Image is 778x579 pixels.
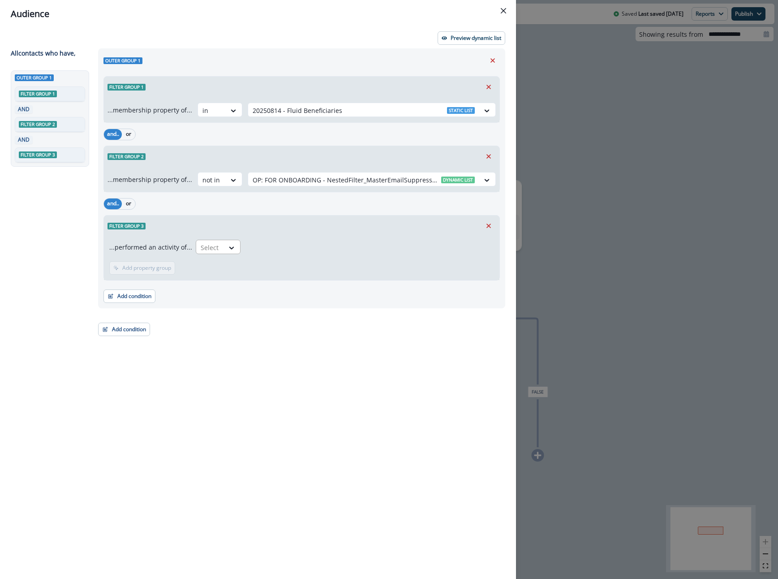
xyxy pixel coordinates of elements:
p: ...membership property of... [107,175,192,184]
button: or [122,129,135,140]
span: Filter group 1 [107,84,146,91]
button: Add condition [103,289,155,303]
p: Preview dynamic list [451,35,501,41]
span: Filter group 3 [19,151,57,158]
button: Remove [481,219,496,233]
button: Close [496,4,511,18]
button: and.. [104,199,122,209]
p: Add property group [122,265,171,271]
button: Preview dynamic list [438,31,505,45]
button: Add property group [109,261,175,275]
span: Outer group 1 [103,57,142,64]
p: AND [17,105,31,113]
button: Remove [486,54,500,67]
p: ...performed an activity of... [109,242,192,252]
button: Add condition [98,323,150,336]
span: Filter group 3 [107,223,146,229]
span: Filter group 2 [19,121,57,128]
p: AND [17,136,31,144]
span: Outer group 1 [15,74,54,81]
button: and.. [104,129,122,140]
span: Filter group 1 [19,91,57,97]
div: Audience [11,7,505,21]
p: All contact s who have, [11,48,76,58]
button: Remove [481,150,496,163]
p: ...membership property of... [107,105,192,115]
button: or [122,199,135,209]
button: Remove [481,80,496,94]
span: Filter group 2 [107,153,146,160]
